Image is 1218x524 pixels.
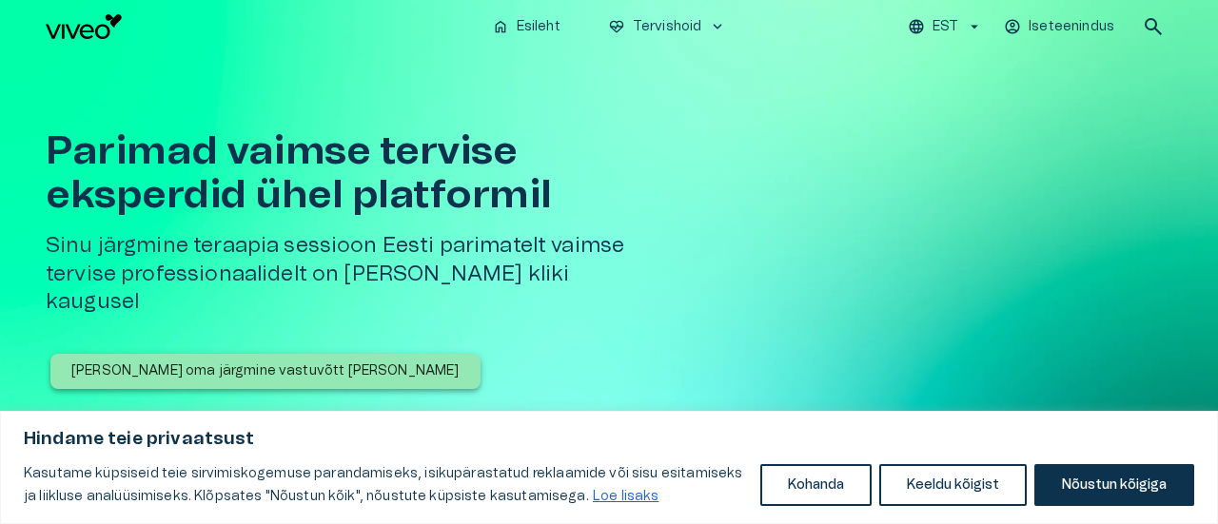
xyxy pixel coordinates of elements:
h1: Parimad vaimse tervise eksperdid ühel platformil [46,129,662,217]
a: Loe lisaks [592,489,660,504]
button: Iseteenindus [1001,13,1119,41]
p: Hindame teie privaatsust [24,428,1194,451]
button: homeEsileht [484,13,570,41]
h5: Sinu järgmine teraapia sessioon Eesti parimatelt vaimse tervise professionaalidelt on [PERSON_NAM... [46,232,662,316]
button: [PERSON_NAME] oma järgmine vastuvõtt [PERSON_NAME] [50,354,481,389]
a: Navigate to homepage [46,14,477,39]
p: EST [933,17,958,37]
p: Tervishoid [633,17,702,37]
span: keyboard_arrow_down [709,18,726,35]
button: Nõustun kõigiga [1034,464,1194,506]
button: ecg_heartTervishoidkeyboard_arrow_down [600,13,735,41]
span: home [492,18,509,35]
button: Keeldu kõigist [879,464,1027,506]
img: Viveo logo [46,14,122,39]
p: Kasutame küpsiseid teie sirvimiskogemuse parandamiseks, isikupärastatud reklaamide või sisu esita... [24,462,746,508]
span: search [1142,15,1165,38]
p: [PERSON_NAME] oma järgmine vastuvõtt [PERSON_NAME] [71,361,460,381]
button: open search modal [1134,8,1172,46]
span: ecg_heart [608,18,625,35]
button: Kohanda [760,464,872,506]
button: EST [905,13,986,41]
p: Esileht [517,17,560,37]
p: Iseteenindus [1029,17,1114,37]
